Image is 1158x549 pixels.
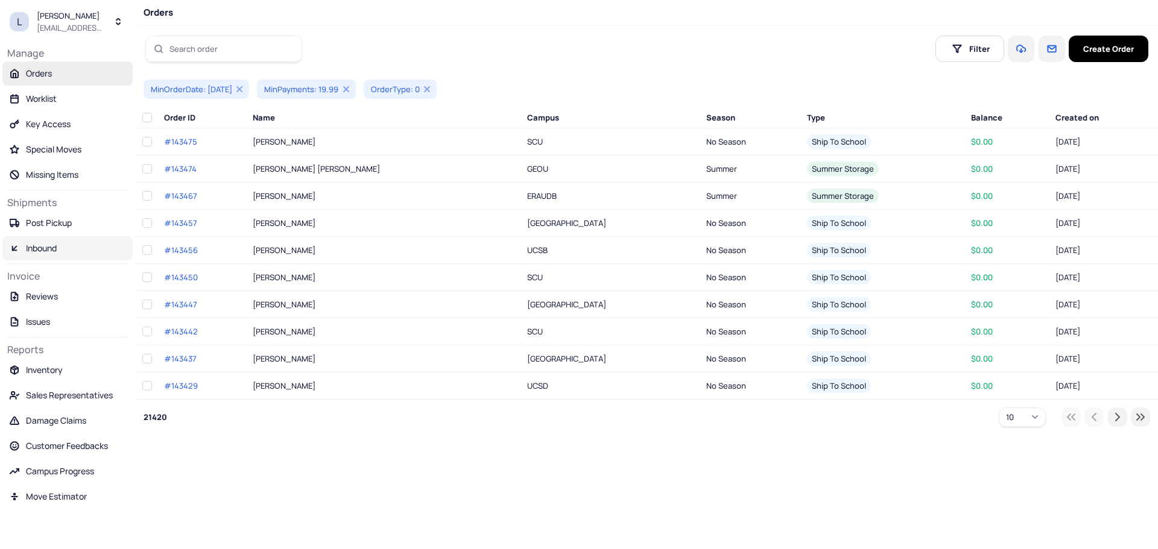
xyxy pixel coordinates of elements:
[247,182,522,209] td: [PERSON_NAME]
[7,92,57,106] div: Worklist
[7,489,87,504] div: Move Estimator
[701,318,802,345] td: No Season
[701,182,802,209] td: Summer
[966,345,1049,372] td: $0.00
[701,155,802,182] td: Summer
[807,243,871,257] tui-badge: Ship To School
[1050,128,1158,155] td: [DATE]
[807,162,879,176] tui-badge: Summer Storage
[247,290,522,318] td: [PERSON_NAME]
[37,22,103,34] span: [EMAIL_ADDRESS][DOMAIN_NAME]
[7,289,58,304] div: Reviews
[701,372,802,399] td: No Season
[950,36,990,62] span: Filter
[37,10,103,22] span: [PERSON_NAME]
[164,326,198,337] span: #143442
[1050,263,1158,290] td: [DATE]
[247,345,522,372] td: [PERSON_NAME]
[966,318,1049,345] td: $0.00
[522,372,700,399] td: UCSD
[807,324,871,339] tui-badge: Ship To School
[522,182,700,209] td: ERAUDB
[522,290,700,318] td: [GEOGRAPHIC_DATA]
[701,128,802,155] td: No Season
[701,209,802,236] td: No Season
[7,241,57,256] div: Inbound
[7,363,63,377] div: Inventory
[1050,236,1158,263] td: [DATE]
[159,107,247,128] th: Order ID
[164,245,198,256] span: #143456
[522,236,700,263] td: UCSB
[701,107,802,128] th: Season
[264,83,338,95] span: MinPayments: 19.99
[7,216,72,230] div: Post Pickup
[1069,36,1148,62] button: Create Order
[7,315,50,329] div: Issues
[966,290,1049,318] td: $0.00
[1050,372,1158,399] td: [DATE]
[966,209,1049,236] td: $0.00
[247,209,522,236] td: [PERSON_NAME]
[522,209,700,236] td: [GEOGRAPHIC_DATA]
[247,236,522,263] td: [PERSON_NAME]
[701,236,802,263] td: No Season
[164,190,197,201] span: #143467
[807,378,871,393] tui-badge: Ship To School
[807,351,871,366] tui-badge: Ship To School
[966,372,1049,399] td: $0.00
[701,345,802,372] td: No Season
[164,272,198,283] span: #143450
[1050,182,1158,209] td: [DATE]
[7,464,94,478] div: Campus Progress
[522,155,700,182] td: GEOU
[144,3,173,22] span: Orders
[1050,345,1158,372] td: [DATE]
[371,83,420,95] span: OrderType: 0
[966,263,1049,290] td: $0.00
[966,128,1049,155] td: $0.00
[522,318,700,345] td: SCU
[522,107,700,128] th: Campus
[7,66,52,81] div: Orders
[7,388,113,403] div: Sales Representatives
[17,14,22,29] span: L
[1083,36,1134,62] span: Create Order
[144,411,167,423] b: 21420
[1050,209,1158,236] td: [DATE]
[164,218,197,228] span: #143457
[247,107,522,128] th: Name
[802,107,966,128] th: Type
[1039,36,1065,62] button: Send Message
[7,413,86,428] div: Damage Claims
[807,270,871,284] tui-badge: Ship To School
[701,263,802,290] td: No Season
[1050,318,1158,345] td: [DATE]
[522,345,700,372] td: [GEOGRAPHIC_DATA]
[164,299,197,310] span: #143447
[7,117,71,131] div: Key Access
[1008,36,1034,62] button: Export CSV
[164,136,197,147] span: #143475
[966,236,1049,263] td: $0.00
[164,163,197,174] span: #143474
[1050,107,1158,128] th: Created on
[247,318,522,345] td: [PERSON_NAME]
[7,439,108,453] div: Customer Feedbacks
[164,353,197,364] span: #143437
[1050,155,1158,182] td: [DATE]
[807,134,871,149] tui-badge: Ship To School
[1050,290,1158,318] td: [DATE]
[7,168,78,182] div: Missing Items
[247,155,522,182] td: [PERSON_NAME] [PERSON_NAME]
[522,263,700,290] td: SCU
[807,216,871,230] tui-badge: Ship To School
[247,263,522,290] td: [PERSON_NAME]
[522,128,700,155] td: SCU
[151,83,232,95] span: MinOrderDate: [DATE]
[807,297,871,312] tui-badge: Ship To School
[7,142,81,157] div: Special Moves
[966,107,1049,128] th: Balance
[247,372,522,399] td: [PERSON_NAME]
[807,189,879,203] tui-badge: Summer Storage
